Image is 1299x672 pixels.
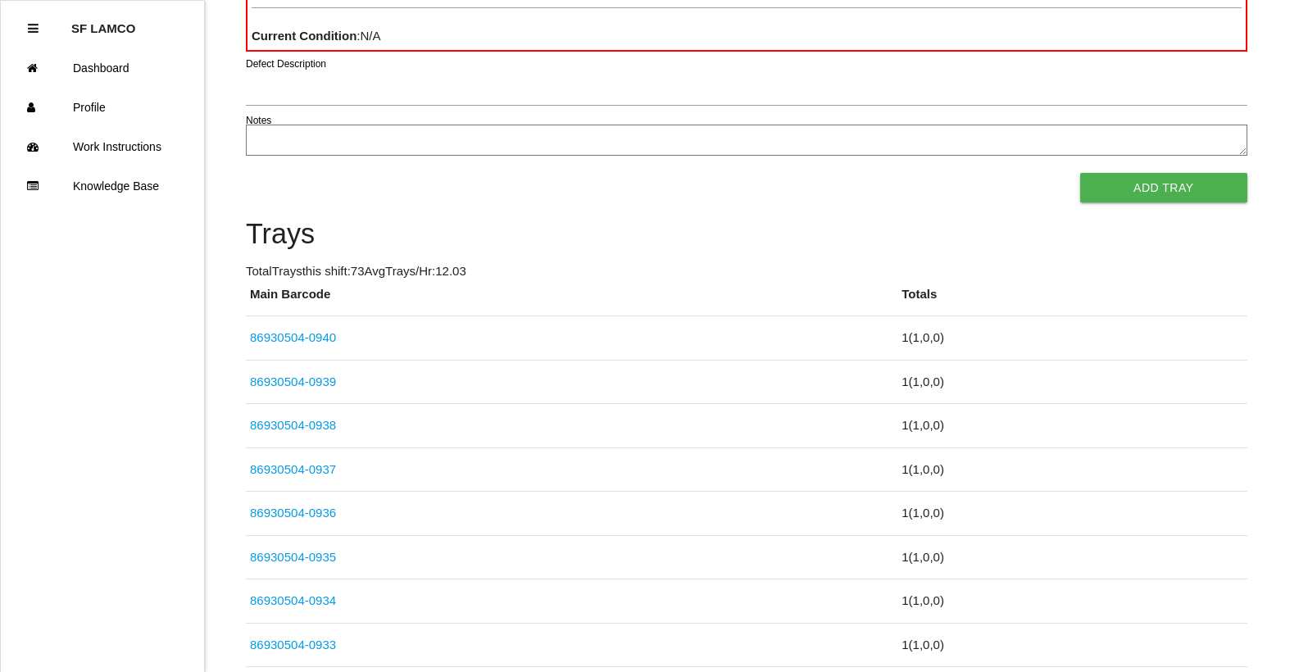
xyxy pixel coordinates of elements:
[897,285,1247,316] th: Totals
[250,375,336,388] a: 86930504-0939
[250,593,336,607] a: 86930504-0934
[250,550,336,564] a: 86930504-0935
[897,623,1247,667] td: 1 ( 1 , 0 , 0 )
[897,447,1247,492] td: 1 ( 1 , 0 , 0 )
[1,48,204,88] a: Dashboard
[71,9,135,35] p: SF LAMCO
[897,316,1247,361] td: 1 ( 1 , 0 , 0 )
[1,88,204,127] a: Profile
[246,262,1247,281] p: Total Trays this shift: 73 Avg Trays /Hr: 12.03
[246,57,326,71] label: Defect Description
[250,330,336,344] a: 86930504-0940
[246,285,897,316] th: Main Barcode
[897,492,1247,536] td: 1 ( 1 , 0 , 0 )
[1,166,204,206] a: Knowledge Base
[897,535,1247,579] td: 1 ( 1 , 0 , 0 )
[250,506,336,520] a: 86930504-0936
[246,113,271,128] label: Notes
[250,638,336,652] a: 86930504-0933
[28,9,39,48] div: Close
[252,29,357,43] b: Current Condition
[250,418,336,432] a: 86930504-0938
[1,127,204,166] a: Work Instructions
[1080,173,1247,202] button: Add Tray
[897,404,1247,448] td: 1 ( 1 , 0 , 0 )
[246,219,1247,250] h4: Trays
[250,462,336,476] a: 86930504-0937
[252,29,381,43] span: : N/A
[897,360,1247,404] td: 1 ( 1 , 0 , 0 )
[897,579,1247,624] td: 1 ( 1 , 0 , 0 )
